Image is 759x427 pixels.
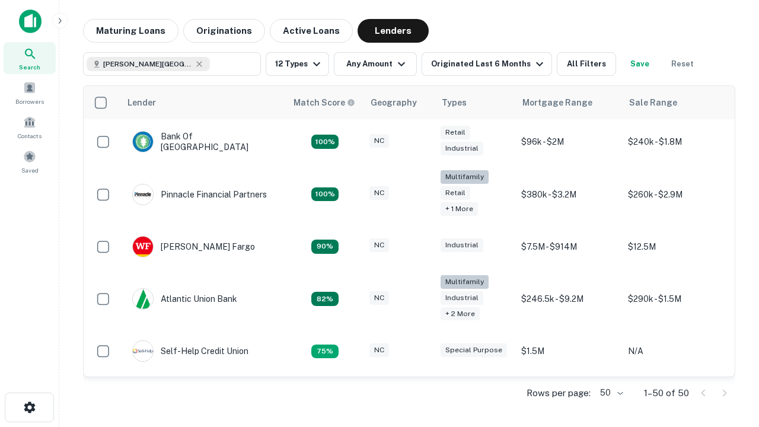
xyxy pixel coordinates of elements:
[4,111,56,143] a: Contacts
[441,142,483,155] div: Industrial
[133,341,153,361] img: picture
[441,126,470,139] div: Retail
[441,307,480,321] div: + 2 more
[21,165,39,175] span: Saved
[311,292,339,306] div: Matching Properties: 11, hasApolloMatch: undefined
[527,386,591,400] p: Rows per page:
[700,332,759,389] iframe: Chat Widget
[441,291,483,305] div: Industrial
[103,59,192,69] span: [PERSON_NAME][GEOGRAPHIC_DATA], [GEOGRAPHIC_DATA]
[595,384,625,401] div: 50
[334,52,417,76] button: Any Amount
[4,42,56,74] a: Search
[183,19,265,43] button: Originations
[133,132,153,152] img: picture
[644,386,689,400] p: 1–50 of 50
[441,202,478,216] div: + 1 more
[441,238,483,252] div: Industrial
[19,9,42,33] img: capitalize-icon.png
[369,291,389,305] div: NC
[127,95,156,110] div: Lender
[435,86,515,119] th: Types
[15,97,44,106] span: Borrowers
[369,186,389,200] div: NC
[622,224,729,269] td: $12.5M
[311,135,339,149] div: Matching Properties: 14, hasApolloMatch: undefined
[18,131,42,141] span: Contacts
[664,52,701,76] button: Reset
[622,119,729,164] td: $240k - $1.8M
[622,164,729,224] td: $260k - $2.9M
[311,240,339,254] div: Matching Properties: 12, hasApolloMatch: undefined
[371,95,417,110] div: Geography
[369,343,389,357] div: NC
[133,289,153,309] img: picture
[363,86,435,119] th: Geography
[132,131,275,152] div: Bank Of [GEOGRAPHIC_DATA]
[441,186,470,200] div: Retail
[19,62,40,72] span: Search
[270,19,353,43] button: Active Loans
[442,95,467,110] div: Types
[441,343,507,357] div: Special Purpose
[557,52,616,76] button: All Filters
[515,119,622,164] td: $96k - $2M
[622,86,729,119] th: Sale Range
[266,52,329,76] button: 12 Types
[294,96,353,109] h6: Match Score
[622,329,729,374] td: N/A
[132,340,248,362] div: Self-help Credit Union
[286,86,363,119] th: Capitalize uses an advanced AI algorithm to match your search with the best lender. The match sco...
[133,184,153,205] img: picture
[515,224,622,269] td: $7.5M - $914M
[515,329,622,374] td: $1.5M
[133,237,153,257] img: picture
[83,19,178,43] button: Maturing Loans
[120,86,286,119] th: Lender
[515,86,622,119] th: Mortgage Range
[311,345,339,359] div: Matching Properties: 10, hasApolloMatch: undefined
[515,164,622,224] td: $380k - $3.2M
[358,19,429,43] button: Lenders
[622,269,729,329] td: $290k - $1.5M
[441,170,489,184] div: Multifamily
[4,77,56,109] a: Borrowers
[522,95,592,110] div: Mortgage Range
[294,96,355,109] div: Capitalize uses an advanced AI algorithm to match your search with the best lender. The match sco...
[621,52,659,76] button: Save your search to get updates of matches that match your search criteria.
[132,288,237,310] div: Atlantic Union Bank
[629,95,677,110] div: Sale Range
[369,134,389,148] div: NC
[311,187,339,202] div: Matching Properties: 24, hasApolloMatch: undefined
[132,184,267,205] div: Pinnacle Financial Partners
[422,52,552,76] button: Originated Last 6 Months
[441,275,489,289] div: Multifamily
[515,269,622,329] td: $246.5k - $9.2M
[132,236,255,257] div: [PERSON_NAME] Fargo
[4,145,56,177] a: Saved
[431,57,547,71] div: Originated Last 6 Months
[369,238,389,252] div: NC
